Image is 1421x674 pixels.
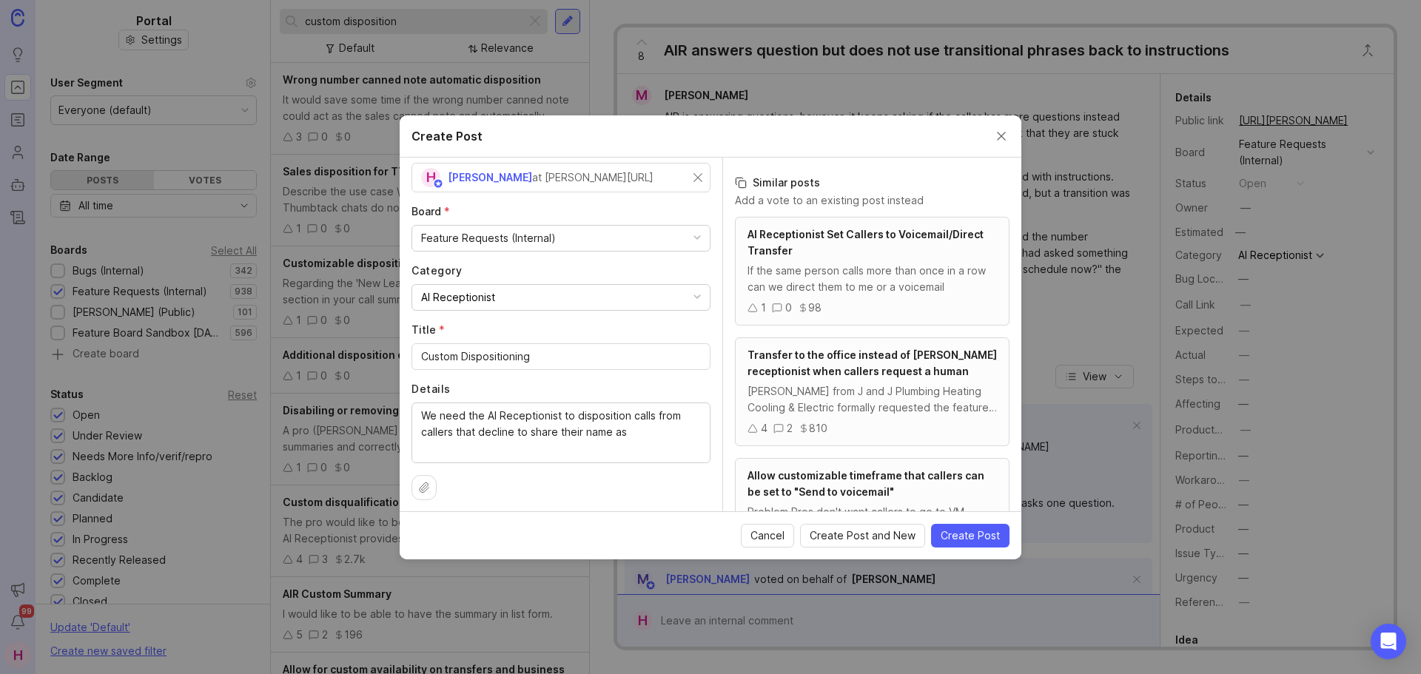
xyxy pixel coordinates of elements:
[735,175,1010,190] h3: Similar posts
[761,420,767,437] div: 4
[411,205,450,218] span: Board (required)
[931,524,1010,547] button: Create Post
[448,171,532,183] span: [PERSON_NAME]
[421,230,556,246] div: Feature Requests (Internal)
[735,193,1010,208] p: Add a vote to an existing post instead
[800,524,925,547] button: Create Post and New
[532,169,654,186] div: at [PERSON_NAME][URL]
[411,323,445,336] span: Title (required)
[941,528,1000,543] span: Create Post
[748,348,997,377] span: Transfer to the office instead of [PERSON_NAME] receptionist when callers request a human
[421,408,701,456] textarea: We need the AI Receptionist to disposition calls from callers that decline to share their name as
[741,524,794,547] button: Cancel
[748,263,997,295] div: If the same person calls more than once in a row can we direct them to me or a voicemail
[433,178,444,189] img: member badge
[421,348,701,365] input: Short, descriptive title
[735,217,1010,326] a: AI Receptionist Set Callers to Voicemail/Direct TransferIf the same person calls more than once i...
[1371,624,1406,659] div: Open Intercom Messenger
[421,168,440,187] div: H
[808,300,822,316] div: 98
[809,420,827,437] div: 810
[750,528,785,543] span: Cancel
[748,504,997,536] div: Problem Pros don't want callers to go to VM forever, they just want VM for a certain amount of ti...
[421,289,495,306] div: AI Receptionist
[735,458,1010,567] a: Allow customizable timeframe that callers can be set to "Send to voicemail"Problem Pros don't wan...
[748,228,984,257] span: AI Receptionist Set Callers to Voicemail/Direct Transfer
[785,300,792,316] div: 0
[761,300,766,316] div: 1
[787,420,793,437] div: 2
[411,382,710,397] label: Details
[748,383,997,416] div: [PERSON_NAME] from J and J Plumbing Heating Cooling & Electric formally requested the feature to ...
[411,263,710,278] label: Category
[748,469,984,498] span: Allow customizable timeframe that callers can be set to "Send to voicemail"
[993,128,1010,144] button: Close create post modal
[735,337,1010,446] a: Transfer to the office instead of [PERSON_NAME] receptionist when callers request a human[PERSON_...
[810,528,916,543] span: Create Post and New
[411,127,483,145] h2: Create Post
